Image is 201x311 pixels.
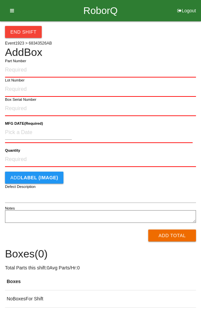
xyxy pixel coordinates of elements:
[5,125,72,140] input: Pick a Date
[5,78,25,83] label: Lot Number
[5,58,26,64] label: Part Number
[5,273,196,290] th: Boxes
[148,230,196,241] button: Add Total
[5,264,196,271] p: Total Parts this shift: 0 Avg Parts/Hr: 0
[5,63,196,78] input: Required
[5,121,43,126] b: MFG DATE (Required)
[21,175,58,180] b: LABEL (IMAGE)
[5,82,196,97] input: Required
[5,152,196,167] input: Required
[5,97,36,102] label: Box Serial Number
[5,290,196,308] td: No Boxes For Shift
[5,41,52,46] span: Event 1923 > 68343526AB
[5,47,196,58] h4: Add Box
[5,172,63,184] button: AddLABEL (IMAGE)
[5,248,196,260] h4: Boxes ( 0 )
[5,206,15,211] label: Notes
[5,26,42,38] button: End Shift
[5,101,196,116] input: Required
[5,184,36,190] label: Defect Description
[5,148,20,153] b: Quantity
